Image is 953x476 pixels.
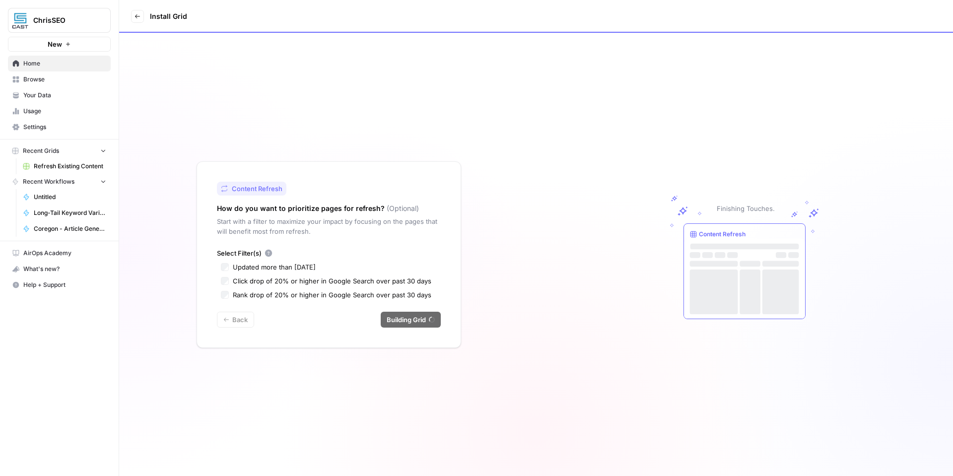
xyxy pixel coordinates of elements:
[34,208,106,217] span: Long-Tail Keyword Variations
[11,11,29,29] img: ChrisSEO Logo
[8,174,111,189] button: Recent Workflows
[233,276,431,286] div: Click drop of 20% or higher in Google Search over past 30 days
[8,143,111,158] button: Recent Grids
[8,245,111,261] a: AirOps Academy
[232,315,248,325] span: Back
[221,291,229,299] input: Rank drop of 20% or higher in Google Search over past 30 days
[23,280,106,289] span: Help + Support
[18,205,111,221] a: Long-Tail Keyword Variations
[8,277,111,293] button: Help + Support
[217,204,385,213] h2: How do you want to prioritize pages for refresh?
[387,315,426,325] span: Building Grid
[23,177,74,186] span: Recent Workflows
[221,277,229,285] input: Click drop of 20% or higher in Google Search over past 30 days
[34,193,106,202] span: Untitled
[8,103,111,119] a: Usage
[8,119,111,135] a: Settings
[8,261,111,277] button: What's new?
[23,249,106,258] span: AirOps Academy
[23,91,106,100] span: Your Data
[18,158,111,174] a: Refresh Existing Content
[773,204,775,213] span: .
[699,230,746,239] span: Content Refresh
[8,56,111,71] a: Home
[217,216,441,236] p: Start with a filter to maximize your impact by focusing on the pages that will benefit most from ...
[48,39,62,49] span: New
[217,312,254,328] button: Back
[232,184,282,194] span: Content Refresh
[8,71,111,87] a: Browse
[150,11,187,21] h3: Install Grid
[387,204,419,213] span: (Optional)
[217,248,262,258] span: Select Filter(s)
[233,262,316,272] div: Updated more than [DATE]
[8,262,110,276] div: What's new?
[33,15,93,25] span: ChrisSEO
[23,107,106,116] span: Usage
[34,162,106,171] span: Refresh Existing Content
[8,8,111,33] button: Workspace: ChrisSEO
[23,123,106,132] span: Settings
[23,59,106,68] span: Home
[18,221,111,237] a: Coregon - Article Generator with Memory Store Integration
[381,312,441,328] button: Building Grid
[18,189,111,205] a: Untitled
[23,146,59,155] span: Recent Grids
[221,263,229,271] input: Updated more than [DATE]
[8,37,111,52] button: New
[8,87,111,103] a: Your Data
[717,204,773,213] p: Finishing Touches
[34,224,106,233] span: Coregon - Article Generator with Memory Store Integration
[233,290,431,300] div: Rank drop of 20% or higher in Google Search over past 30 days
[23,75,106,84] span: Browse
